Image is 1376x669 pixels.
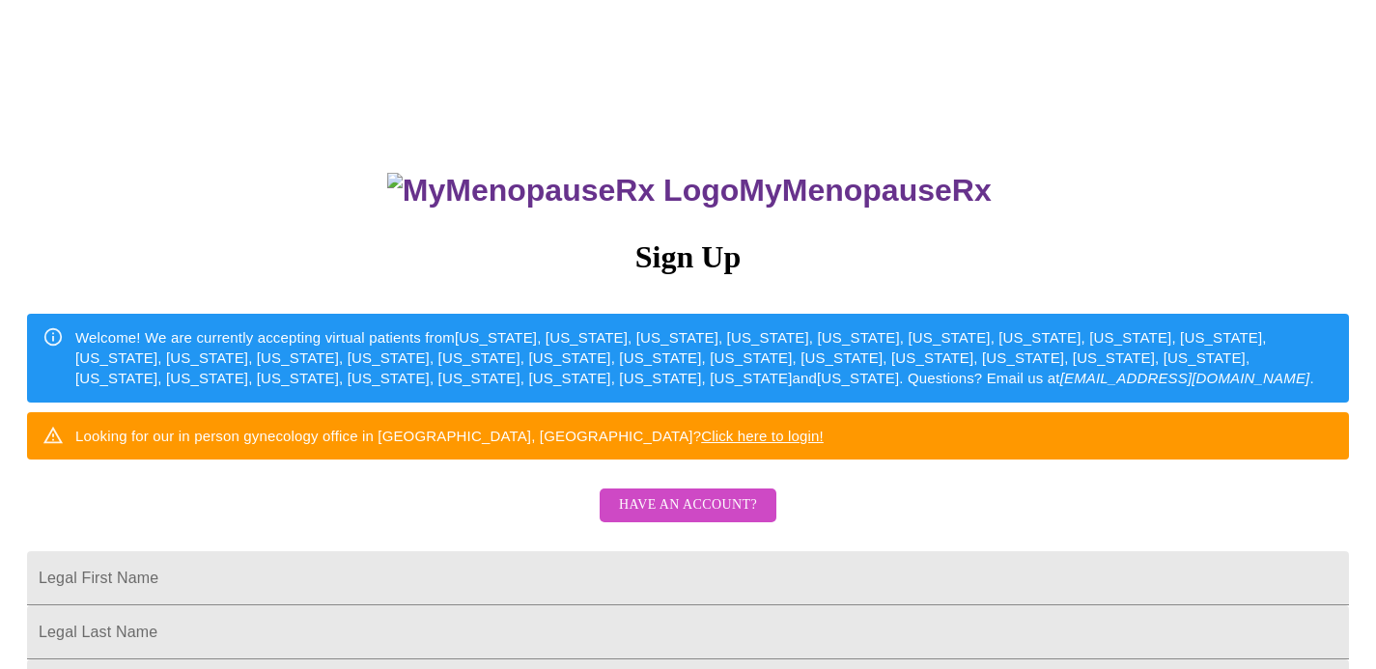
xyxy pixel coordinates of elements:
em: [EMAIL_ADDRESS][DOMAIN_NAME] [1060,370,1310,386]
h3: Sign Up [27,239,1349,275]
button: Have an account? [600,488,776,522]
div: Welcome! We are currently accepting virtual patients from [US_STATE], [US_STATE], [US_STATE], [US... [75,320,1334,397]
img: MyMenopauseRx Logo [387,173,739,209]
h3: MyMenopauseRx [30,173,1350,209]
div: Looking for our in person gynecology office in [GEOGRAPHIC_DATA], [GEOGRAPHIC_DATA]? [75,418,824,454]
a: Have an account? [595,510,781,526]
span: Have an account? [619,493,757,517]
a: Click here to login! [701,428,824,444]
